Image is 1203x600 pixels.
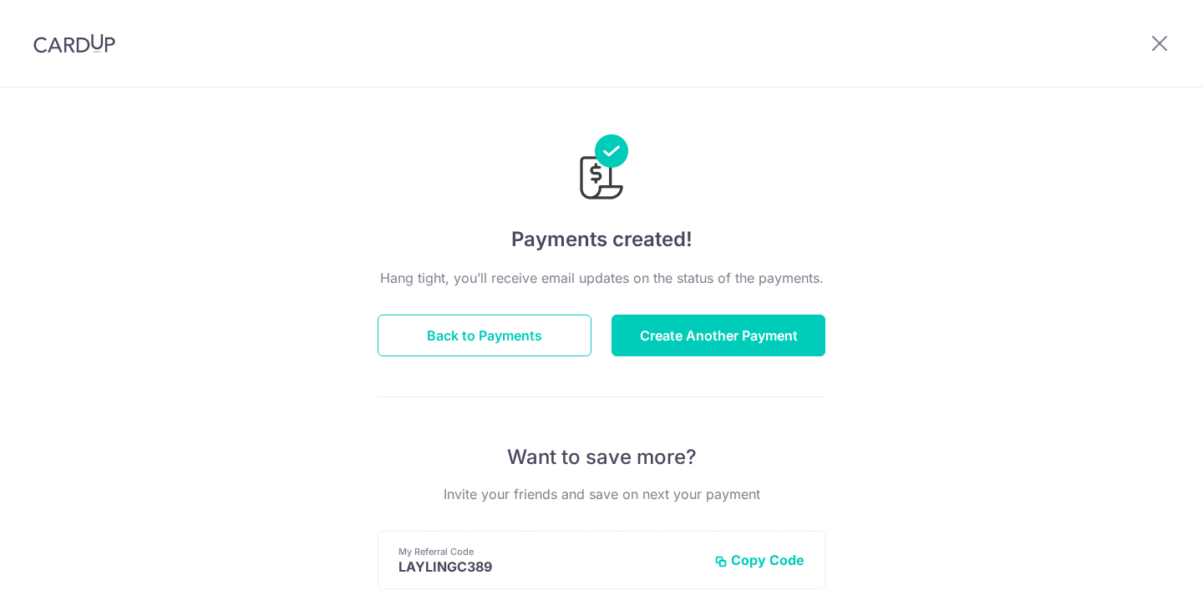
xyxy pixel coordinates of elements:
[33,33,115,53] img: CardUp
[378,484,825,504] p: Invite your friends and save on next your payment
[575,134,628,204] img: Payments
[378,444,825,471] p: Want to save more?
[378,268,825,288] p: Hang tight, you’ll receive email updates on the status of the payments.
[398,545,701,558] p: My Referral Code
[378,224,825,255] h4: Payments created!
[612,315,825,356] button: Create Another Payment
[378,315,591,356] button: Back to Payments
[714,552,805,568] button: Copy Code
[398,558,701,575] p: LAYLINGC389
